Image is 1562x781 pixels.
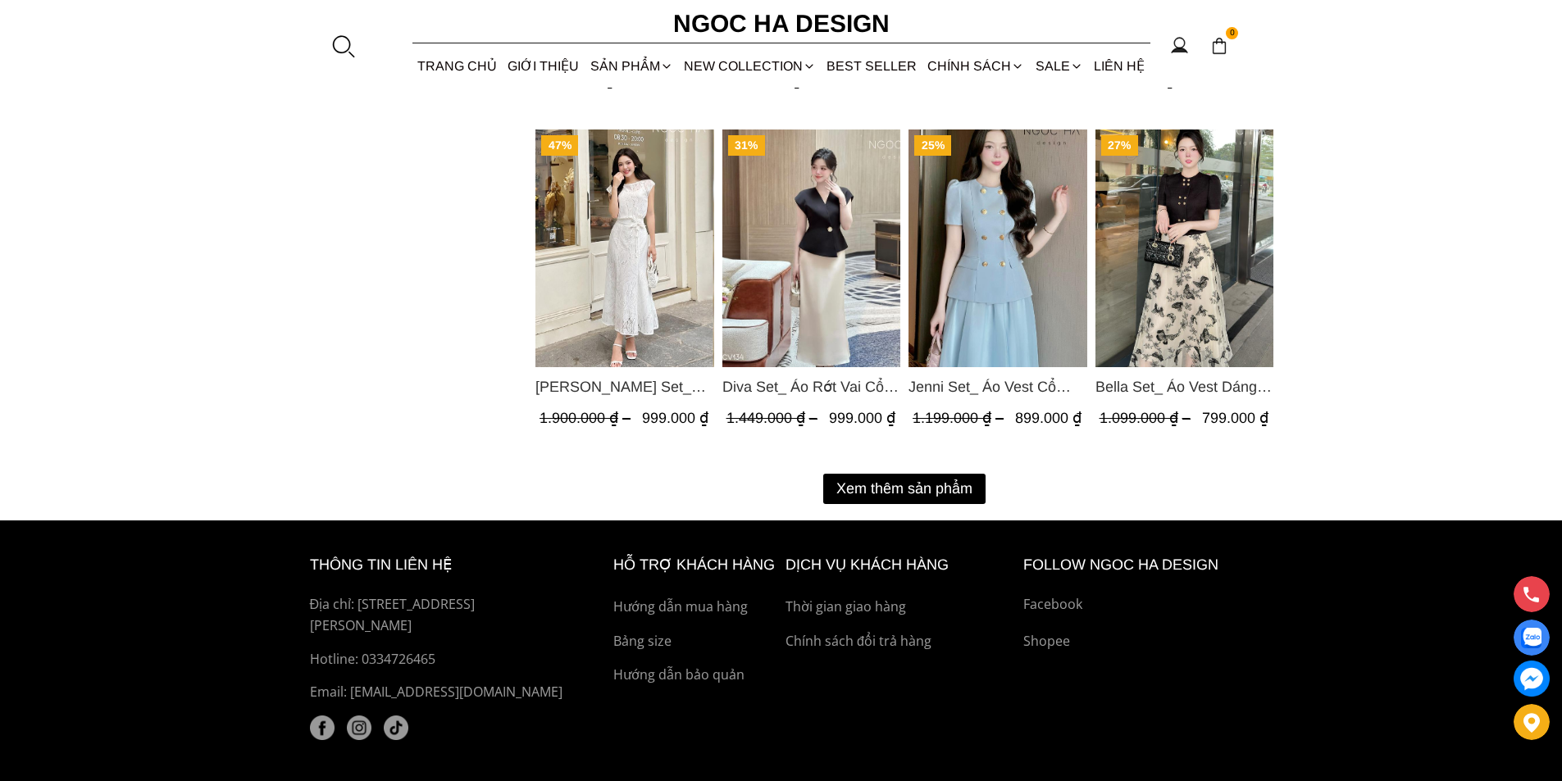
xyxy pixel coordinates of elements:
[722,129,900,367] a: Product image - Diva Set_ Áo Rớt Vai Cổ V, Chân Váy Lụa Đuôi Cá A1078+CV134
[1095,375,1273,398] span: Bella Set_ Áo Vest Dáng Lửng Cúc Đồng, Chân Váy Họa Tiết Bướm A990+CV121
[786,553,1015,577] h6: Dịch vụ khách hàng
[1210,37,1228,55] img: img-CART-ICON-ksit0nf1
[642,410,708,426] span: 999.000 ₫
[384,715,408,740] a: tiktok
[310,594,576,636] p: Địa chỉ: [STREET_ADDRESS][PERSON_NAME]
[786,631,1015,652] a: Chính sách đổi trả hàng
[658,4,904,43] a: Ngoc Ha Design
[1226,27,1239,40] span: 0
[535,129,714,367] a: Product image - Isabella Set_ Bộ Ren Áo Sơ Mi Vai Chờm Chân Váy Đuôi Cá Màu Trắng BJ139
[1023,631,1253,652] a: Shopee
[535,375,714,398] span: [PERSON_NAME] Set_ Bộ Ren Áo Sơ Mi Vai Chờm Chân Váy Đuôi Cá Màu Trắng BJ139
[1023,594,1253,615] a: Facebook
[1099,410,1194,426] span: 1.099.000 ₫
[310,715,335,740] a: facebook (1)
[722,375,900,398] a: Link to Diva Set_ Áo Rớt Vai Cổ V, Chân Váy Lụa Đuôi Cá A1078+CV134
[1514,661,1550,697] a: messenger
[412,44,503,88] a: TRANG CHỦ
[1095,129,1273,367] img: Bella Set_ Áo Vest Dáng Lửng Cúc Đồng, Chân Váy Họa Tiết Bướm A990+CV121
[1521,628,1542,648] img: Display image
[922,44,1030,88] div: Chính sách
[310,649,576,670] a: Hotline: 0334726465
[722,375,900,398] span: Diva Set_ Áo Rớt Vai Cổ V, Chân Váy Lụa Đuôi Cá A1078+CV134
[909,375,1087,398] a: Link to Jenni Set_ Áo Vest Cổ Tròn Đính Cúc, Chân Váy Tơ Màu Xanh A1051+CV132
[722,129,900,367] img: Diva Set_ Áo Rớt Vai Cổ V, Chân Váy Lụa Đuôi Cá A1078+CV134
[828,410,895,426] span: 999.000 ₫
[786,597,1015,618] a: Thời gian giao hàng
[1514,620,1550,656] a: Display image
[613,597,777,618] a: Hướng dẫn mua hàng
[585,44,678,88] div: SẢN PHẨM
[613,553,777,577] h6: hỗ trợ khách hàng
[535,375,714,398] a: Link to Isabella Set_ Bộ Ren Áo Sơ Mi Vai Chờm Chân Váy Đuôi Cá Màu Trắng BJ139
[1201,410,1268,426] span: 799.000 ₫
[310,553,576,577] h6: thông tin liên hệ
[1023,553,1253,577] h6: Follow ngoc ha Design
[909,375,1087,398] span: Jenni Set_ Áo Vest Cổ Tròn Đính Cúc, Chân Váy Tơ Màu Xanh A1051+CV132
[678,44,821,88] a: NEW COLLECTION
[726,410,821,426] span: 1.449.000 ₫
[909,129,1087,367] a: Product image - Jenni Set_ Áo Vest Cổ Tròn Đính Cúc, Chân Váy Tơ Màu Xanh A1051+CV132
[347,715,371,740] img: instagram
[535,129,714,367] img: Isabella Set_ Bộ Ren Áo Sơ Mi Vai Chờm Chân Váy Đuôi Cá Màu Trắng BJ139
[1088,44,1150,88] a: LIÊN HỆ
[1030,44,1088,88] a: SALE
[1015,410,1082,426] span: 899.000 ₫
[822,44,922,88] a: BEST SELLER
[503,44,585,88] a: GIỚI THIỆU
[913,410,1008,426] span: 1.199.000 ₫
[613,665,777,686] a: Hướng dẫn bảo quản
[823,474,986,504] button: Xem thêm sản phẩm
[1095,129,1273,367] a: Product image - Bella Set_ Áo Vest Dáng Lửng Cúc Đồng, Chân Váy Họa Tiết Bướm A990+CV121
[613,631,777,652] a: Bảng size
[1095,375,1273,398] a: Link to Bella Set_ Áo Vest Dáng Lửng Cúc Đồng, Chân Váy Họa Tiết Bướm A990+CV121
[909,129,1087,367] img: Jenni Set_ Áo Vest Cổ Tròn Đính Cúc, Chân Váy Tơ Màu Xanh A1051+CV132
[540,410,635,426] span: 1.900.000 ₫
[310,682,576,703] p: Email: [EMAIL_ADDRESS][DOMAIN_NAME]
